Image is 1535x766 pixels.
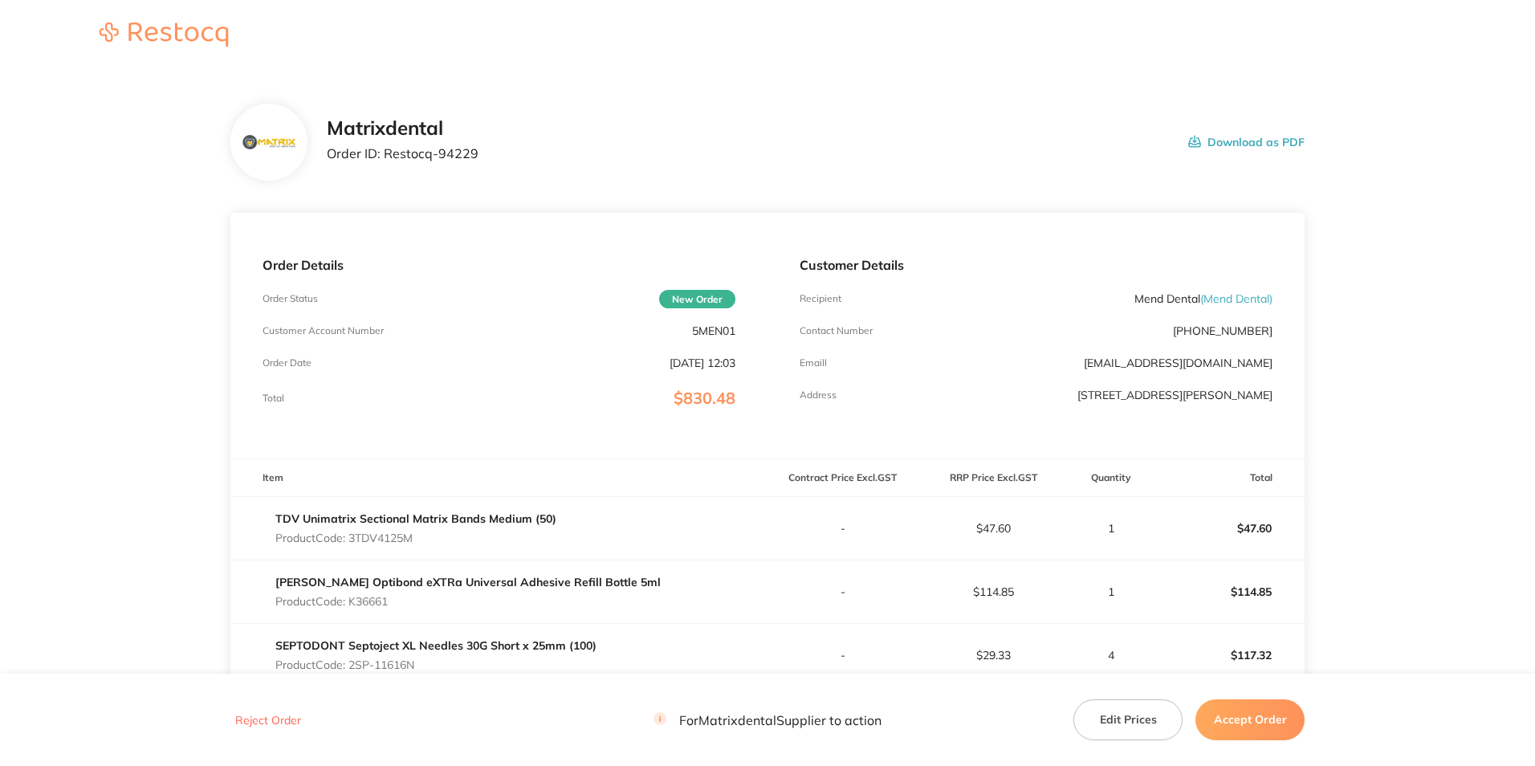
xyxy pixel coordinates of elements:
[767,459,918,497] th: Contract Price Excl. GST
[1084,356,1272,370] a: [EMAIL_ADDRESS][DOMAIN_NAME]
[653,712,882,727] p: For Matrixdental Supplier to action
[263,325,384,336] p: Customer Account Number
[674,388,735,408] span: $830.48
[275,595,661,608] p: Product Code: K36661
[768,585,917,598] p: -
[918,585,1067,598] p: $114.85
[230,459,767,497] th: Item
[83,22,244,47] img: Restocq logo
[83,22,244,49] a: Restocq logo
[263,357,311,369] p: Order Date
[692,324,735,337] p: 5MEN01
[1200,291,1272,306] span: ( Mend Dental )
[670,357,735,369] p: [DATE] 12:03
[918,459,1068,497] th: RRP Price Excl. GST
[230,713,306,727] button: Reject Order
[800,293,841,304] p: Recipient
[1155,572,1304,611] p: $114.85
[263,258,735,272] p: Order Details
[800,357,827,369] p: Emaill
[1155,636,1304,674] p: $117.32
[1188,117,1305,167] button: Download as PDF
[327,117,478,140] h2: Matrixdental
[800,325,873,336] p: Contact Number
[1173,324,1272,337] p: [PHONE_NUMBER]
[275,532,556,544] p: Product Code: 3TDV4125M
[263,293,318,304] p: Order Status
[1069,522,1154,535] p: 1
[800,258,1272,272] p: Customer Details
[1073,699,1183,740] button: Edit Prices
[918,522,1067,535] p: $47.60
[242,136,295,150] img: c2YydnlvZQ
[768,649,917,662] p: -
[1134,292,1272,305] p: Mend Dental
[1069,459,1154,497] th: Quantity
[263,393,284,404] p: Total
[275,658,596,671] p: Product Code: 2SP-11616N
[275,638,596,653] a: SEPTODONT Septoject XL Needles 30G Short x 25mm (100)
[659,290,735,308] span: New Order
[918,649,1067,662] p: $29.33
[1069,649,1154,662] p: 4
[1195,699,1305,740] button: Accept Order
[1155,509,1304,548] p: $47.60
[275,511,556,526] a: TDV Unimatrix Sectional Matrix Bands Medium (50)
[800,389,837,401] p: Address
[1069,585,1154,598] p: 1
[1077,389,1272,401] p: [STREET_ADDRESS][PERSON_NAME]
[1154,459,1305,497] th: Total
[275,575,661,589] a: [PERSON_NAME] Optibond eXTRa Universal Adhesive Refill Bottle 5ml
[327,146,478,161] p: Order ID: Restocq- 94229
[768,522,917,535] p: -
